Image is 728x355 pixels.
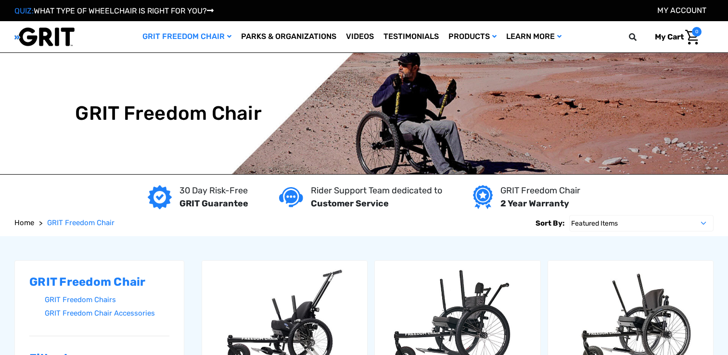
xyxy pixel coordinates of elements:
img: GRIT Guarantee [148,185,172,209]
a: Account [657,6,706,15]
a: GRIT Freedom Chair Accessories [45,306,169,320]
span: My Cart [655,32,684,41]
strong: Customer Service [311,198,389,209]
strong: GRIT Guarantee [179,198,248,209]
img: Customer service [279,187,303,207]
a: Learn More [501,21,566,52]
a: Products [444,21,501,52]
span: GRIT Freedom Chair [47,218,115,227]
span: QUIZ: [14,6,34,15]
p: Rider Support Team dedicated to [311,184,442,197]
a: GRIT Freedom Chair [47,217,115,228]
img: Year warranty [473,185,493,209]
a: Parks & Organizations [236,21,341,52]
p: 30 Day Risk-Free [179,184,248,197]
strong: 2 Year Warranty [500,198,569,209]
h1: GRIT Freedom Chair [75,102,262,125]
input: Search [633,27,648,47]
p: GRIT Freedom Chair [500,184,580,197]
a: GRIT Freedom Chair [138,21,236,52]
label: Sort By: [536,215,564,231]
img: Cart [685,30,699,45]
a: Home [14,217,34,228]
h2: GRIT Freedom Chair [29,275,169,289]
span: Home [14,218,34,227]
a: GRIT Freedom Chairs [45,293,169,307]
img: GRIT All-Terrain Wheelchair and Mobility Equipment [14,27,75,47]
a: QUIZ:WHAT TYPE OF WHEELCHAIR IS RIGHT FOR YOU? [14,6,214,15]
a: Cart with 0 items [648,27,702,47]
span: 0 [692,27,702,37]
a: Testimonials [379,21,444,52]
a: Videos [341,21,379,52]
